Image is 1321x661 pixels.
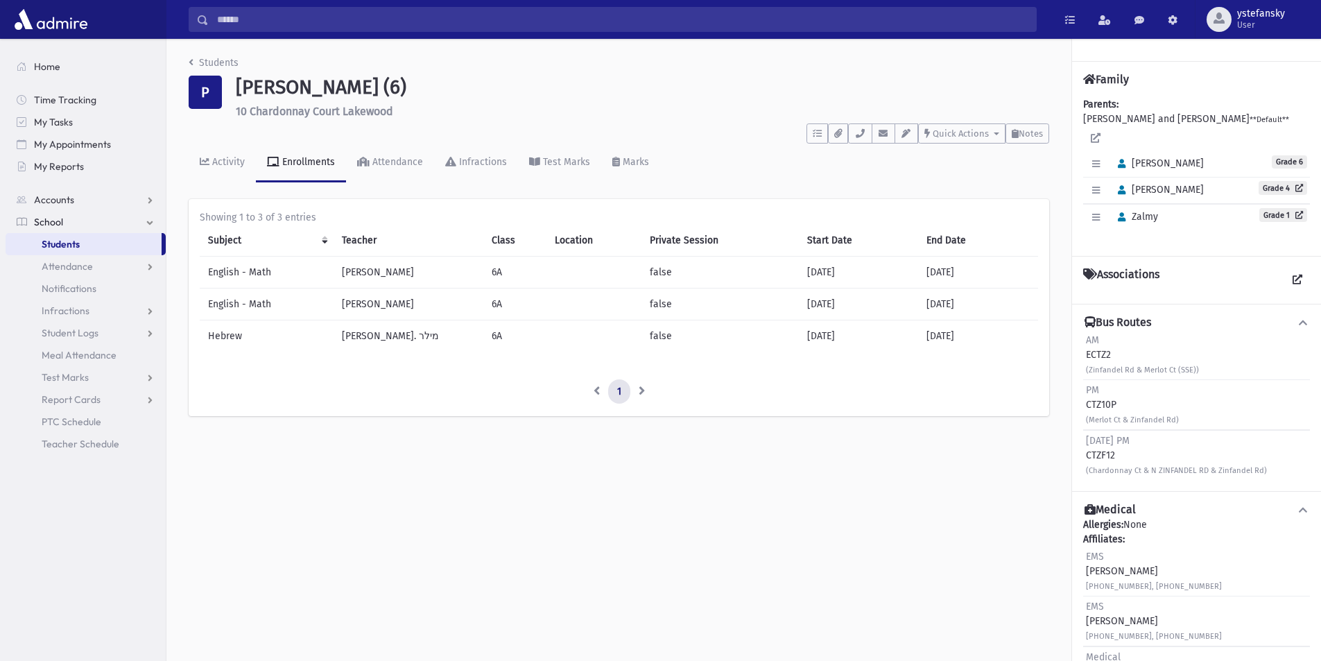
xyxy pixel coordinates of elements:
[799,320,918,352] td: [DATE]
[483,256,546,288] td: 6A
[933,128,989,139] span: Quick Actions
[1259,181,1307,195] a: Grade 4
[346,144,434,182] a: Attendance
[1083,268,1159,293] h4: Associations
[34,138,111,151] span: My Appointments
[334,288,483,320] td: [PERSON_NAME]
[1019,128,1043,139] span: Notes
[1005,123,1049,144] button: Notes
[189,57,239,69] a: Students
[42,327,98,339] span: Student Logs
[6,211,166,233] a: School
[1085,503,1136,517] h4: Medical
[1086,632,1222,641] small: [PHONE_NUMBER], [PHONE_NUMBER]
[608,379,630,404] a: 1
[1086,433,1267,477] div: CTZF12
[918,123,1005,144] button: Quick Actions
[1086,549,1222,593] div: [PERSON_NAME]
[6,411,166,433] a: PTC Schedule
[1083,519,1123,531] b: Allergies:
[483,225,546,257] th: Class
[189,55,239,76] nav: breadcrumb
[1086,551,1104,563] span: EMS
[1086,415,1179,424] small: (Merlot Ct & Zinfandel Rd)
[1083,503,1310,517] button: Medical
[799,288,918,320] td: [DATE]
[6,233,162,255] a: Students
[200,210,1038,225] div: Showing 1 to 3 of 3 entries
[620,156,649,168] div: Marks
[42,238,80,250] span: Students
[42,415,101,428] span: PTC Schedule
[334,225,483,257] th: Teacher
[6,155,166,178] a: My Reports
[1086,384,1099,396] span: PM
[918,288,1038,320] td: [DATE]
[6,300,166,322] a: Infractions
[6,388,166,411] a: Report Cards
[6,133,166,155] a: My Appointments
[434,144,518,182] a: Infractions
[6,366,166,388] a: Test Marks
[34,60,60,73] span: Home
[1086,366,1199,375] small: (Zinfandel Rd & Merlot Ct (SSE))
[1086,466,1267,475] small: (Chardonnay Ct & N ZINFANDEL RD & Zinfandel Rd)
[601,144,660,182] a: Marks
[6,255,166,277] a: Attendance
[641,320,798,352] td: false
[1086,582,1222,591] small: [PHONE_NUMBER], [PHONE_NUMBER]
[279,156,335,168] div: Enrollments
[641,288,798,320] td: false
[6,344,166,366] a: Meal Attendance
[1259,208,1307,222] a: Grade 1
[918,225,1038,257] th: End Date
[1112,211,1158,223] span: Zalmy
[1086,601,1104,612] span: EMS
[1086,334,1099,346] span: AM
[6,55,166,78] a: Home
[641,256,798,288] td: false
[1086,435,1130,447] span: [DATE] PM
[540,156,590,168] div: Test Marks
[641,225,798,257] th: Private Session
[34,94,96,106] span: Time Tracking
[34,160,84,173] span: My Reports
[34,216,63,228] span: School
[1237,19,1285,31] span: User
[34,194,74,206] span: Accounts
[1112,157,1204,169] span: [PERSON_NAME]
[200,320,334,352] td: Hebrew
[6,433,166,455] a: Teacher Schedule
[1086,333,1199,377] div: ECTZ2
[209,7,1036,32] input: Search
[483,320,546,352] td: 6A
[1083,98,1119,110] b: Parents:
[42,282,96,295] span: Notifications
[42,371,89,384] span: Test Marks
[42,304,89,317] span: Infractions
[799,256,918,288] td: [DATE]
[456,156,507,168] div: Infractions
[1112,184,1204,196] span: [PERSON_NAME]
[6,89,166,111] a: Time Tracking
[1272,155,1307,169] span: Grade 6
[209,156,245,168] div: Activity
[546,225,642,257] th: Location
[42,349,116,361] span: Meal Attendance
[370,156,423,168] div: Attendance
[334,320,483,352] td: [PERSON_NAME]. מילר
[200,256,334,288] td: English - Math
[6,189,166,211] a: Accounts
[1083,97,1310,245] div: [PERSON_NAME] and [PERSON_NAME]
[6,322,166,344] a: Student Logs
[189,144,256,182] a: Activity
[1086,599,1222,643] div: [PERSON_NAME]
[1083,533,1125,545] b: Affiliates:
[1237,8,1285,19] span: ystefansky
[1285,268,1310,293] a: View all Associations
[256,144,346,182] a: Enrollments
[236,105,1049,118] h6: 10 Chardonnay Court Lakewood
[918,256,1038,288] td: [DATE]
[200,225,334,257] th: Subject
[1086,383,1179,427] div: CTZ10P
